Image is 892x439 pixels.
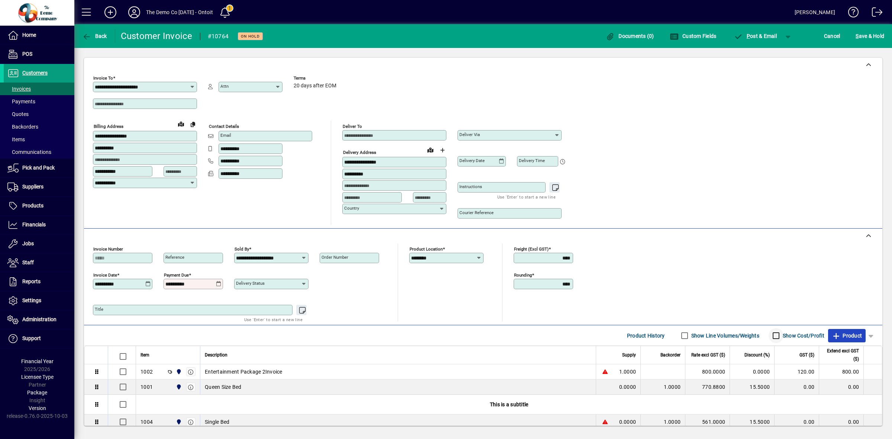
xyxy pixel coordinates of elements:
[244,315,303,324] mat-hint: Use 'Enter' to start a new line
[140,351,149,359] span: Item
[174,418,182,426] span: Auckland
[294,76,338,81] span: Terms
[205,418,230,426] span: Single Bed
[80,29,109,43] button: Back
[730,414,774,430] td: 15.5000
[4,310,74,329] a: Administration
[7,111,29,117] span: Quotes
[321,255,348,260] mat-label: Order number
[140,383,153,391] div: 1001
[730,364,774,380] td: 0.0000
[795,6,835,18] div: [PERSON_NAME]
[22,278,41,284] span: Reports
[4,159,74,177] a: Pick and Pack
[747,33,750,39] span: P
[856,33,859,39] span: S
[744,351,770,359] span: Discount (%)
[93,75,113,81] mat-label: Invoice To
[774,414,819,430] td: 0.00
[4,272,74,291] a: Reports
[187,118,199,130] button: Copy to Delivery address
[774,364,819,380] td: 120.00
[121,30,193,42] div: Customer Invoice
[664,383,681,391] span: 1.0000
[424,144,436,156] a: View on map
[4,178,74,196] a: Suppliers
[22,222,46,227] span: Financials
[7,149,51,155] span: Communications
[514,272,532,278] mat-label: Rounding
[220,84,229,89] mat-label: Attn
[4,45,74,64] a: POS
[690,383,725,391] div: 770.8800
[660,351,681,359] span: Backorder
[22,241,34,246] span: Jobs
[205,383,242,391] span: Queen Size Bed
[236,281,265,286] mat-label: Delivery status
[7,136,25,142] span: Items
[82,33,107,39] span: Back
[606,33,654,39] span: Documents (0)
[7,86,31,92] span: Invoices
[21,374,54,380] span: Licensee Type
[519,158,545,163] mat-label: Delivery time
[4,108,74,120] a: Quotes
[664,418,681,426] span: 1.0000
[175,118,187,130] a: View on map
[294,83,336,89] span: 20 days after EOM
[832,330,862,342] span: Product
[95,307,103,312] mat-label: Title
[436,144,448,156] button: Choose address
[866,1,883,26] a: Logout
[140,368,153,375] div: 1002
[235,246,249,252] mat-label: Sold by
[856,30,884,42] span: ave & Hold
[7,99,35,104] span: Payments
[93,272,117,278] mat-label: Invoice date
[828,329,866,342] button: Product
[819,414,863,430] td: 0.00
[74,29,115,43] app-page-header-button: Back
[4,254,74,272] a: Staff
[619,418,636,426] span: 0.0000
[4,95,74,108] a: Payments
[822,29,842,43] button: Cancel
[690,332,759,339] label: Show Line Volumes/Weights
[208,30,229,42] div: #10764
[122,6,146,19] button: Profile
[497,193,556,201] mat-hint: Use 'Enter' to start a new line
[781,332,824,339] label: Show Cost/Profit
[220,133,231,138] mat-label: Email
[799,351,814,359] span: GST ($)
[824,347,859,363] span: Extend excl GST ($)
[22,51,32,57] span: POS
[22,70,48,76] span: Customers
[824,30,840,42] span: Cancel
[619,368,636,375] span: 1.0000
[734,33,777,39] span: ost & Email
[604,29,656,43] button: Documents (0)
[854,29,886,43] button: Save & Hold
[22,203,43,209] span: Products
[22,335,41,341] span: Support
[344,206,359,211] mat-label: Country
[4,329,74,348] a: Support
[164,272,189,278] mat-label: Payment due
[691,351,725,359] span: Rate excl GST ($)
[22,297,41,303] span: Settings
[627,330,665,342] span: Product History
[22,32,36,38] span: Home
[98,6,122,19] button: Add
[774,380,819,395] td: 0.00
[22,184,43,190] span: Suppliers
[690,368,725,375] div: 800.0000
[619,383,636,391] span: 0.0000
[174,383,182,391] span: Auckland
[27,390,47,396] span: Package
[21,358,54,364] span: Financial Year
[459,210,494,215] mat-label: Courier Reference
[22,259,34,265] span: Staff
[514,246,549,252] mat-label: Freight (excl GST)
[4,133,74,146] a: Items
[343,124,362,129] mat-label: Deliver To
